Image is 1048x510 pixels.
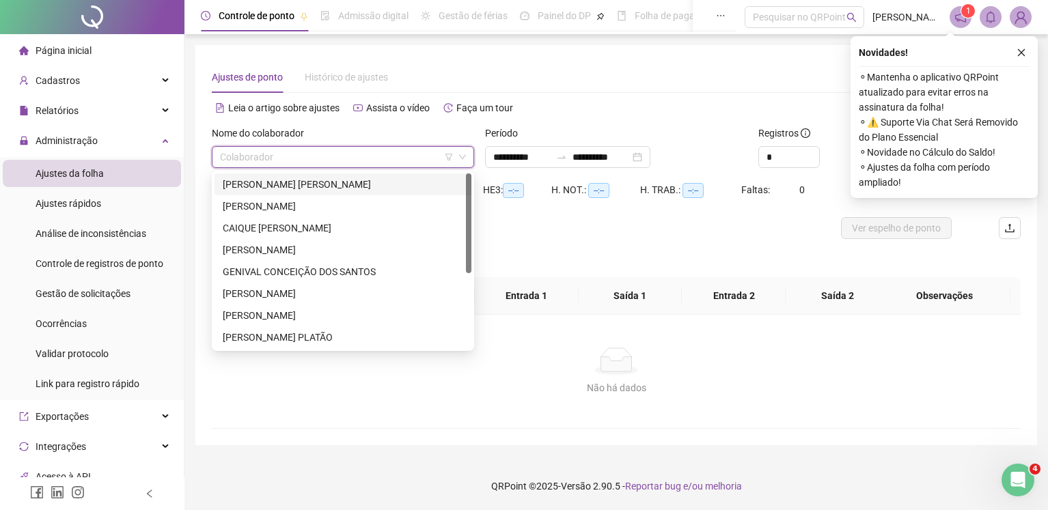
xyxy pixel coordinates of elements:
span: facebook [30,485,44,499]
span: notification [954,11,967,23]
div: GENIVAL CONCEIÇÃO DOS SANTOS [223,264,463,279]
span: Admissão digital [338,10,409,21]
span: Ajustes da folha [36,168,104,179]
span: pushpin [300,12,308,20]
span: swap-right [556,152,567,162]
div: [PERSON_NAME] [223,286,463,301]
span: sun [421,11,430,20]
span: Cadastros [36,75,80,86]
label: Período [485,126,527,141]
span: Assista o vídeo [366,102,430,113]
th: Observações [879,277,1010,315]
th: Entrada 2 [682,277,786,315]
span: bell [984,11,997,23]
span: Ocorrências [36,318,87,329]
span: Análise de inconsistências [36,228,146,239]
span: book [617,11,626,20]
span: history [443,103,453,113]
span: 4 [1030,464,1040,474]
div: H. TRAB.: [640,182,741,198]
div: CAIQUE PEDRO DA SILVA TOLEDO [215,217,471,239]
span: Ajustes de ponto [212,72,283,83]
div: [PERSON_NAME] PLATÃO [223,330,463,345]
span: ellipsis [716,11,726,20]
span: sync [19,442,29,451]
span: Ajustes rápidos [36,198,101,209]
span: Folha de pagamento [635,10,722,21]
span: ⚬ Mantenha o aplicativo QRPoint atualizado para evitar erros na assinatura da folha! [859,70,1030,115]
span: ⚬ Novidade no Cálculo do Saldo! [859,145,1030,160]
div: KARINA GASPERINI PLATÃO [215,326,471,348]
div: ALINE A. PLATÃO DE OLIVEIRA [215,173,471,195]
div: BRÁULIO JOSÉ GHIRARDELLI [215,195,471,217]
div: GENIVAL CONCEIÇÃO DOS SANTOS [215,261,471,283]
span: pushpin [596,12,605,20]
span: lock [19,136,29,145]
span: search [846,12,857,23]
span: Gestão de solicitações [36,288,130,299]
label: Nome do colaborador [212,126,313,141]
span: user-add [19,76,29,85]
span: --:-- [682,183,704,198]
span: Novidades ! [859,45,908,60]
div: JOÃO CARLOS DE OLIVEIRA [215,304,471,326]
span: youtube [353,103,363,113]
span: filter [445,153,453,161]
span: clock-circle [201,11,210,20]
span: Faltas: [741,184,772,195]
span: to [556,152,567,162]
span: Integrações [36,441,86,452]
span: ⚬ Ajustes da folha com período ampliado! [859,160,1030,190]
div: H. NOT.: [551,182,640,198]
div: [PERSON_NAME] [223,242,463,257]
span: Link para registro rápido [36,378,139,389]
span: Leia o artigo sobre ajustes [228,102,340,113]
th: Saída 1 [579,277,682,315]
span: upload [1004,223,1015,233]
span: api [19,472,29,481]
span: Gestão de férias [439,10,508,21]
span: Administração [36,135,98,146]
span: Registros [758,126,810,141]
span: 0 [799,184,805,195]
span: Exportações [36,411,89,422]
span: 1 [966,6,971,16]
span: Versão [561,481,591,492]
span: Painel do DP [538,10,591,21]
span: Acesso à API [36,471,91,482]
span: Observações [890,288,999,303]
span: dashboard [520,11,529,20]
span: export [19,412,29,421]
div: Não há dados [228,380,1004,395]
span: info-circle [801,128,810,138]
span: Validar protocolo [36,348,109,359]
span: file-done [320,11,330,20]
div: JEANE PEREIRA CORREIA [215,283,471,304]
div: CARLOS DE SOUZA [215,239,471,261]
button: Ver espelho de ponto [841,217,952,239]
span: Relatórios [36,105,79,116]
span: Histórico de ajustes [305,72,388,83]
span: file [19,106,29,115]
span: home [19,46,29,55]
div: HE 3: [483,182,551,198]
span: --:-- [588,183,609,198]
span: Página inicial [36,45,92,56]
div: CAIQUE [PERSON_NAME] [223,221,463,236]
span: ⚬ ⚠️ Suporte Via Chat Será Removido do Plano Essencial [859,115,1030,145]
span: --:-- [503,183,524,198]
div: [PERSON_NAME] [223,308,463,323]
span: left [145,489,154,498]
div: [PERSON_NAME] [223,199,463,214]
span: instagram [71,485,85,499]
span: Controle de ponto [219,10,294,21]
sup: 1 [961,4,975,18]
span: Controle de registros de ponto [36,258,163,269]
th: Saída 2 [786,277,890,315]
span: linkedin [51,485,64,499]
th: Entrada 1 [475,277,579,315]
span: close [1017,48,1026,57]
footer: QRPoint © 2025 - 2.90.5 - [184,462,1048,510]
span: down [458,153,467,161]
span: Reportar bug e/ou melhoria [625,481,742,492]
